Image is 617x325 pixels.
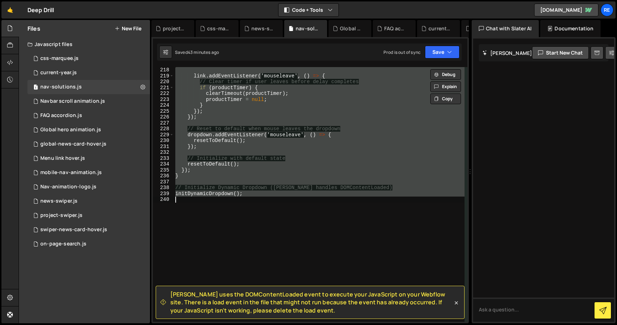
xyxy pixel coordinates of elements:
div: 234 [153,161,174,167]
div: 17275/48419.js [27,51,150,66]
div: 240 [153,197,174,203]
div: 17275/47883.js [27,166,150,180]
div: 237 [153,179,174,185]
div: 228 [153,126,174,132]
div: nav-solutions.js [296,25,318,32]
div: 233 [153,156,174,162]
div: 43 minutes ago [188,49,219,55]
div: project-swiper.js [163,25,186,32]
div: global-news-card-hover.js [40,141,106,147]
div: 17275/47886.js [27,123,150,137]
button: Save [425,46,460,59]
div: Global hero animation.js [40,127,101,133]
div: 239 [153,191,174,197]
div: Menu link hover.js [40,155,85,162]
div: current-year.js [40,70,77,76]
div: 229 [153,132,174,138]
div: Deep Drill [27,6,54,14]
div: 219 [153,73,174,79]
div: swiper-news-card-hover.js [40,227,107,233]
a: Re [601,4,613,16]
div: 226 [153,114,174,120]
div: nav-solutions.js [40,84,82,90]
div: 222 [153,91,174,97]
div: Documentation [540,20,601,37]
div: mobile-nav-animation.js [40,169,102,176]
div: 225 [153,108,174,115]
button: Copy [430,93,461,104]
div: 17275/47880.js [27,237,150,251]
div: 232 [153,149,174,156]
div: FAQ accordion.js [40,112,82,119]
span: 1 [34,85,38,91]
div: 220 [153,79,174,85]
div: 17275/47877.js [27,108,150,123]
div: css-marquee.js [207,25,230,32]
div: 221 [153,85,174,91]
div: Nav-animation-logo.js [40,184,96,190]
div: 235 [153,167,174,173]
div: 17275/47957.js [27,94,150,108]
div: news-swiper.js [251,25,274,32]
div: 17275/47885.js [27,137,150,151]
div: 231 [153,144,174,150]
a: 🤙 [1,1,19,19]
div: Menu link hover.js [27,151,150,166]
div: 236 [153,173,174,179]
div: 223 [153,97,174,103]
button: Code + Tools [279,4,338,16]
button: Start new chat [532,46,589,59]
div: 17275/48434.js [27,208,150,223]
div: FAQ accordion.js [384,25,407,32]
div: Chat with Slater AI [472,20,539,37]
h2: Files [27,25,40,32]
span: [PERSON_NAME] uses the DOMContentLoaded event to execute your JavaScript on your Webflow site. Th... [170,290,453,314]
div: 227 [153,120,174,126]
div: Prod is out of sync [383,49,421,55]
div: news-swiper.js [27,194,150,208]
div: current-year.js [428,25,451,32]
div: 17275/47875.js [27,66,150,80]
button: Explain [430,81,461,92]
div: Global hero animation.js [340,25,363,32]
div: 218 [153,67,174,73]
button: Debug [430,69,461,80]
div: 238 [153,185,174,191]
h2: [PERSON_NAME] [482,50,532,56]
div: 224 [153,102,174,108]
div: Javascript files [19,37,150,51]
div: Navbar scroll animation.js [40,98,105,105]
div: on-page-search.js [40,241,86,247]
div: news-swiper.js [40,198,77,204]
div: css-marquee.js [40,55,79,62]
a: [DOMAIN_NAME] [534,4,598,16]
div: 230 [153,138,174,144]
div: 17275/48415.js [27,80,150,94]
div: Saved [175,49,219,55]
div: 17275/47881.js [27,180,150,194]
div: project-swiper.js [40,212,82,219]
div: 17275/47884.js [27,223,150,237]
button: New File [115,26,141,31]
